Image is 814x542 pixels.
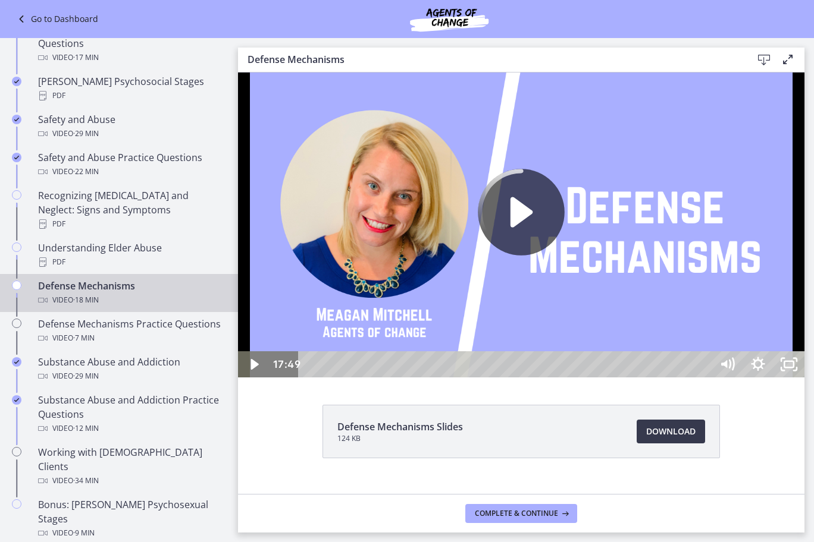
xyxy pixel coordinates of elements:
[38,74,224,103] div: [PERSON_NAME] Psychosocial Stages
[38,369,224,383] div: Video
[38,355,224,383] div: Substance Abuse and Addiction
[12,77,21,86] i: Completed
[38,497,224,540] div: Bonus: [PERSON_NAME] Psychosexual Stages
[73,293,99,307] span: · 18 min
[38,165,224,179] div: Video
[38,150,224,179] div: Safety and Abuse Practice Questions
[38,526,224,540] div: Video
[38,241,224,269] div: Understanding Elder Abuse
[38,22,224,65] div: Developmental Theories Practice Questions
[38,393,224,436] div: Substance Abuse and Addiction Practice Questions
[73,369,99,383] span: · 29 min
[38,331,224,345] div: Video
[73,526,95,540] span: · 9 min
[73,421,99,436] span: · 12 min
[474,279,505,305] button: Mute
[14,12,98,26] a: Go to Dashboard
[73,331,95,345] span: · 7 min
[73,474,99,488] span: · 34 min
[12,115,21,124] i: Completed
[38,51,224,65] div: Video
[12,395,21,405] i: Completed
[38,293,224,307] div: Video
[38,279,224,307] div: Defense Mechanisms
[637,420,705,443] a: Download
[378,5,521,33] img: Agents of Change
[238,73,804,377] iframe: Video Lesson
[536,279,566,305] button: Unfullscreen
[465,504,577,523] button: Complete & continue
[72,279,467,305] div: Playbar
[38,445,224,488] div: Working with [DEMOGRAPHIC_DATA] Clients
[248,52,733,67] h3: Defense Mechanisms
[38,255,224,269] div: PDF
[73,165,99,179] span: · 22 min
[38,127,224,141] div: Video
[337,434,463,443] span: 124 KB
[38,188,224,231] div: Recognizing [MEDICAL_DATA] and Neglect: Signs and Symptoms
[38,474,224,488] div: Video
[12,357,21,367] i: Completed
[38,317,224,345] div: Defense Mechanisms Practice Questions
[337,420,463,434] span: Defense Mechanisms Slides
[73,51,99,65] span: · 17 min
[12,153,21,162] i: Completed
[73,127,99,141] span: · 29 min
[38,112,224,141] div: Safety and Abuse
[38,421,224,436] div: Video
[38,89,224,103] div: PDF
[646,424,696,439] span: Download
[505,279,536,305] button: Show settings menu
[38,217,224,231] div: PDF
[475,509,558,518] span: Complete & continue
[240,96,327,183] button: Play Video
